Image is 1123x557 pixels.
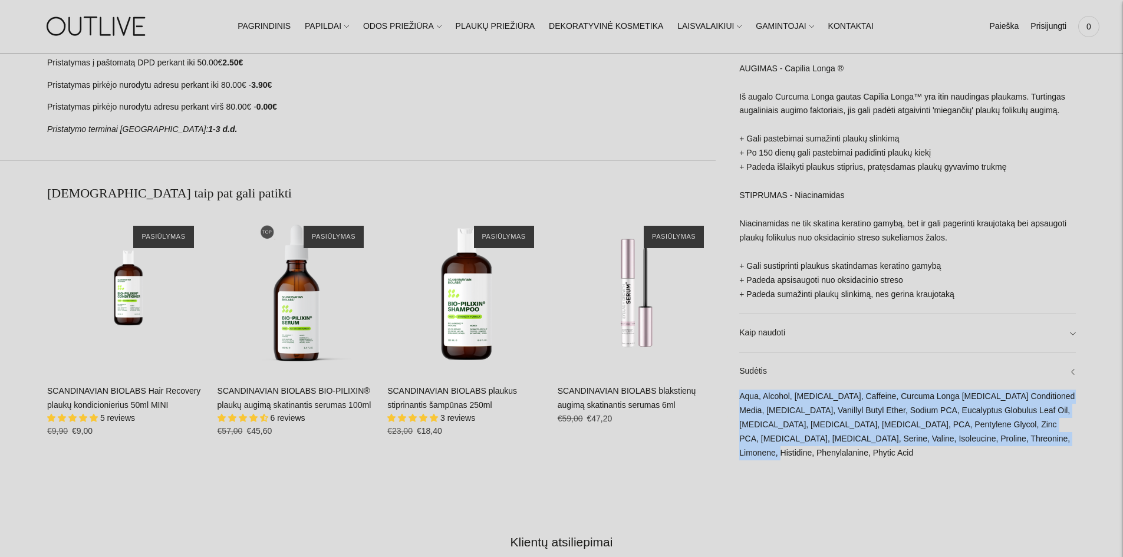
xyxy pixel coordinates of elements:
[24,6,171,47] img: OUTLIVE
[417,426,442,436] span: €18,40
[739,314,1076,352] a: Kaip naudoti
[1081,18,1097,35] span: 0
[47,426,68,436] s: €9,90
[246,426,272,436] span: €45,60
[47,386,200,410] a: SCANDINAVIAN BIOLABS Hair Recovery plaukų kondicionierius 50ml MINI
[1030,14,1066,39] a: Prisijungti
[1078,14,1099,39] a: 0
[677,14,742,39] a: LAISVALAIKIUI
[828,14,874,39] a: KONTAKTAI
[256,102,277,111] strong: 0.00€
[100,413,135,423] span: 5 reviews
[989,14,1019,39] a: Paieška
[387,426,413,436] s: €23,00
[218,214,376,373] a: SCANDINAVIAN BIOLABS BIO-PILIXIN® plaukų augimą skatinantis serumas 100ml
[387,386,517,410] a: SCANDINAVIAN BIOLABS plaukus stiprinantis šampūnas 250ml
[72,426,93,436] span: €9,00
[558,386,696,410] a: SCANDINAVIAN BIOLABS blakstienų augimą skatinantis serumas 6ml
[270,413,305,423] span: 6 reviews
[558,214,716,373] a: SCANDINAVIAN BIOLABS blakstienų augimą skatinantis serumas 6ml
[47,100,716,114] p: Pristatymas pirkėjo nurodytu adresu perkant virš 80.00€ -
[47,124,208,134] em: Pristatymo terminai [GEOGRAPHIC_DATA]:
[47,56,716,70] p: Pristatymas į paštomatą DPD perkant iki 50.00€
[47,214,206,373] a: SCANDINAVIAN BIOLABS Hair Recovery plaukų kondicionierius 50ml MINI
[47,413,100,423] span: 5.00 stars
[440,413,475,423] span: 3 reviews
[47,184,716,202] h2: [DEMOGRAPHIC_DATA] taip pat gali patikti
[756,14,814,39] a: GAMINTOJAI
[549,14,663,39] a: DEKORATYVINĖ KOSMETIKA
[558,414,583,423] s: €59,00
[305,14,349,39] a: PAPILDAI
[218,426,243,436] s: €57,00
[57,533,1066,551] h2: Klientų atsiliepimai
[218,386,371,410] a: SCANDINAVIAN BIOLABS BIO-PILIXIN® plaukų augimą skatinantis serumas 100ml
[47,78,716,93] p: Pristatymas pirkėjo nurodytu adresu perkant iki 80.00€ -
[363,14,442,39] a: ODOS PRIEŽIŪRA
[387,214,546,373] a: SCANDINAVIAN BIOLABS plaukus stiprinantis šampūnas 250ml
[456,14,535,39] a: PLAUKŲ PRIEŽIŪRA
[739,352,1076,390] a: Sudėtis
[387,413,440,423] span: 5.00 stars
[218,413,271,423] span: 4.67 stars
[222,58,243,67] strong: 2.50€
[238,14,291,39] a: PAGRINDINIS
[739,390,1076,473] div: Aqua, Alcohol, [MEDICAL_DATA], Caffeine, Curcuma Longa [MEDICAL_DATA] Conditioned Media, [MEDICAL...
[587,414,612,423] span: €47,20
[208,124,237,134] strong: 1-3 d.d.
[251,80,272,90] strong: 3.90€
